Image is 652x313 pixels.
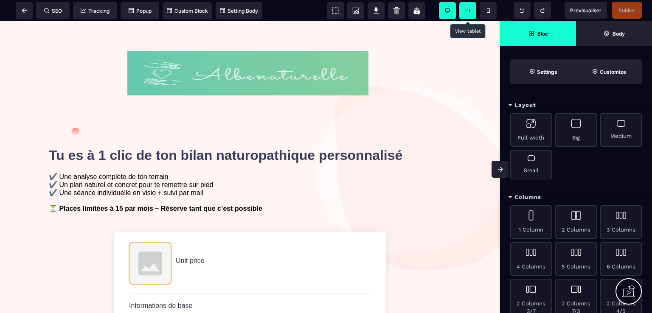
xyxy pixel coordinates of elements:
[555,242,597,276] div: 5 Columns
[129,281,371,288] h5: Informations de base
[510,150,552,179] div: Small
[167,8,208,14] span: Custom Block
[176,236,205,243] span: Unit price
[600,242,642,276] div: 6 Columns
[510,242,552,276] div: 4 Columns
[44,8,62,14] span: SEO
[49,184,262,191] b: ⏳ Places limitées à 15 par mois – Réserve tant que c’est possible
[81,8,110,14] span: Tracking
[327,2,344,19] span: View components
[500,21,576,46] span: Open Blocks
[500,98,652,113] div: Layout
[570,7,601,14] span: Previsualiser
[220,8,258,14] span: Setting Body
[510,113,552,147] div: Full width
[537,31,548,37] strong: Bloc
[537,69,557,75] strong: Settings
[600,69,626,75] strong: Customize
[600,113,642,147] div: Medium
[510,59,576,84] span: Settings
[613,31,625,37] strong: Body
[600,205,642,239] div: 3 Columns
[49,143,451,193] text: ✔️ Une analyse complète de ton terrain ✔️ Un plan naturel et concret pour te remettre sur pied ✔️...
[576,59,642,84] span: Open Style Manager
[555,205,597,239] div: 2 Columns
[500,190,652,205] div: Columns
[510,205,552,239] div: 1 Column
[347,2,364,19] span: Screenshot
[618,7,635,14] span: Publier
[129,8,152,14] span: Popup
[129,221,171,263] img: Product image
[555,113,597,147] div: Big
[565,2,607,19] span: Preview
[127,30,368,74] img: 79e4750031621ef55e1c8ffda7618955_Capture-Albenaturelle-logo1.JPG
[576,21,652,46] span: Open Layer Manager
[49,125,451,143] text: Tu es à 1 clic de ton bilan naturopathique personnalisé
